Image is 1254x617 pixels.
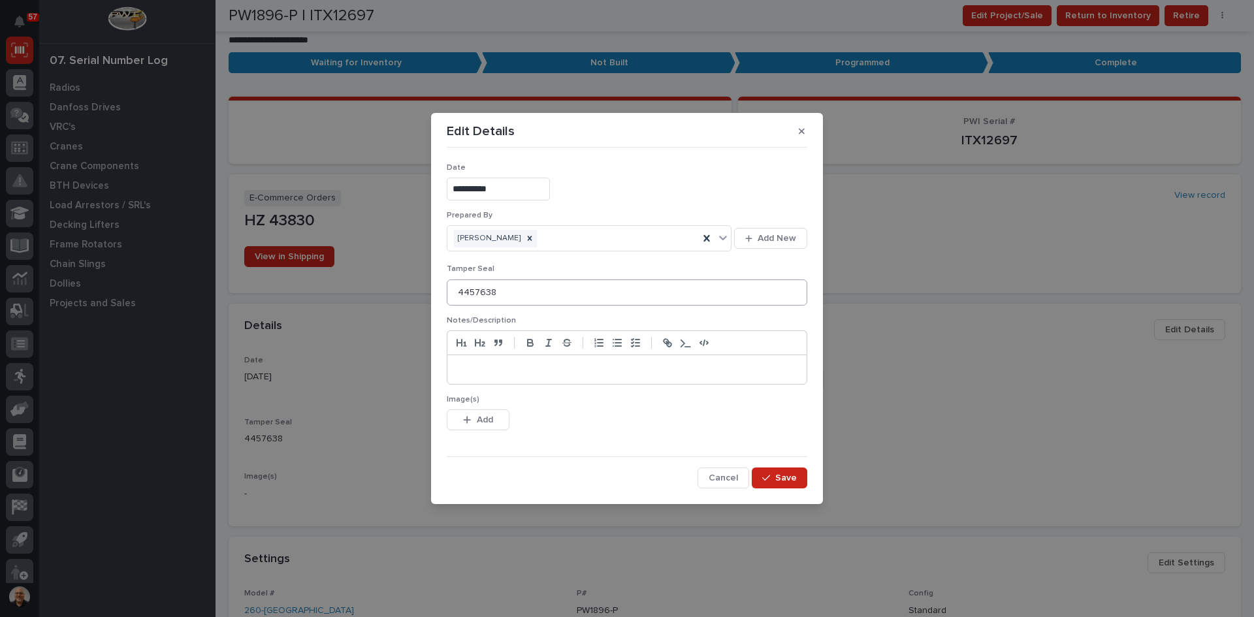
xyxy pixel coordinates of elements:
[775,472,797,484] span: Save
[752,467,807,488] button: Save
[734,228,807,249] button: Add New
[447,212,492,219] span: Prepared By
[447,164,466,172] span: Date
[447,409,509,430] button: Add
[447,265,494,273] span: Tamper Seal
[758,232,796,244] span: Add New
[447,123,515,139] p: Edit Details
[447,396,479,403] span: Image(s)
[698,467,749,488] button: Cancel
[447,317,516,324] span: Notes/Description
[454,230,522,247] div: [PERSON_NAME]
[709,472,738,484] span: Cancel
[477,414,493,426] span: Add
